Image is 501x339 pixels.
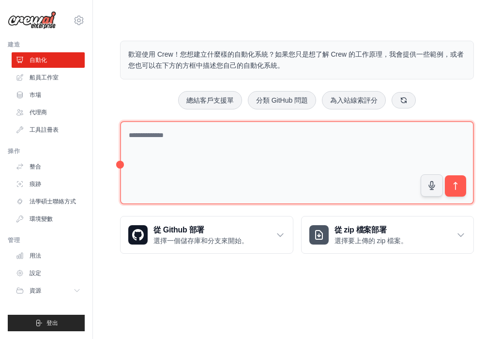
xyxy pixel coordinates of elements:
font: 從 Github 部署 [153,226,204,234]
img: 標識 [8,11,56,30]
a: 用法 [12,248,85,263]
font: 整合 [30,163,41,170]
a: 整合 [12,159,85,174]
font: 法學碩士聯絡方式 [30,198,76,205]
font: 代理商 [30,109,47,116]
font: 為入站線索評分 [330,96,378,104]
a: 痕跡 [12,176,85,192]
a: 環境變數 [12,211,85,227]
font: 市場 [30,92,41,98]
font: 操作 [8,148,20,154]
a: 設定 [12,265,85,281]
font: 歡迎使用 Crew！您想建立什麼樣的自動化系統？如果您只是想了解 Crew 的工作原理，我會提供一些範例，或者您也可以在下方的方框中描述您自己的自動化系統。 [128,50,464,69]
a: 工具註冊表 [12,122,85,138]
font: 總結客戶支援單 [186,96,234,104]
font: 自動化 [30,57,47,63]
font: 管理 [8,237,20,244]
font: 船員工作室 [30,74,59,81]
button: 資源 [12,283,85,298]
font: 資源 [30,287,41,294]
button: 登出 [8,315,85,331]
font: 選擇一個儲存庫和分支來開始。 [153,237,248,245]
font: 痕跡 [30,181,41,187]
a: 船員工作室 [12,70,85,85]
font: 用法 [30,252,41,259]
font: 環境變數 [30,216,53,222]
a: 法學碩士聯絡方式 [12,194,85,209]
a: 市場 [12,87,85,103]
a: 自動化 [12,52,85,68]
button: 總結客戶支援單 [178,91,242,109]
font: 分類 GitHub 問題 [256,96,308,104]
button: 為入站線索評分 [322,91,386,109]
font: 登出 [46,320,58,326]
font: 選擇要上傳的 zip 檔案。 [334,237,408,245]
a: 代理商 [12,105,85,120]
button: 分類 GitHub 問題 [248,91,316,109]
font: 工具註冊表 [30,126,59,133]
font: 建造 [8,41,20,48]
font: 設定 [30,270,41,277]
font: 從 zip 檔案部署 [334,226,387,234]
